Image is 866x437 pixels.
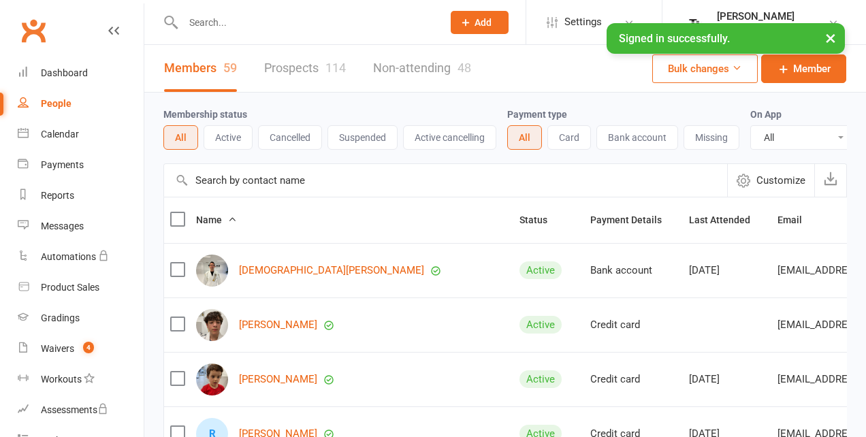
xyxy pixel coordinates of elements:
[18,180,144,211] a: Reports
[41,343,74,354] div: Waivers
[689,265,765,276] div: [DATE]
[590,214,677,225] span: Payment Details
[239,319,317,331] a: [PERSON_NAME]
[18,58,144,88] a: Dashboard
[596,125,678,150] button: Bank account
[18,119,144,150] a: Calendar
[750,109,782,120] label: On App
[18,150,144,180] a: Payments
[683,9,710,36] img: thumb_image1727872028.png
[18,395,144,425] a: Assessments
[196,214,237,225] span: Name
[689,374,765,385] div: [DATE]
[18,272,144,303] a: Product Sales
[717,10,820,22] div: [PERSON_NAME]
[689,212,765,228] button: Last Attended
[818,23,843,52] button: ×
[41,98,71,109] div: People
[519,261,562,279] div: Active
[689,214,765,225] span: Last Attended
[18,334,144,364] a: Waivers 4
[519,370,562,388] div: Active
[761,54,846,83] a: Member
[547,125,591,150] button: Card
[18,211,144,242] a: Messages
[41,190,74,201] div: Reports
[451,11,509,34] button: Add
[204,125,253,150] button: Active
[41,404,108,415] div: Assessments
[41,221,84,231] div: Messages
[18,88,144,119] a: People
[590,319,677,331] div: Credit card
[264,45,346,92] a: Prospects114
[475,17,492,28] span: Add
[41,282,99,293] div: Product Sales
[619,32,730,45] span: Signed in successfully.
[684,125,739,150] button: Missing
[507,109,567,120] label: Payment type
[327,125,398,150] button: Suspended
[507,125,542,150] button: All
[325,61,346,75] div: 114
[164,164,727,197] input: Search by contact name
[16,14,50,48] a: Clubworx
[258,125,322,150] button: Cancelled
[793,61,831,77] span: Member
[18,303,144,334] a: Gradings
[223,61,237,75] div: 59
[239,265,424,276] a: [DEMOGRAPHIC_DATA][PERSON_NAME]
[717,22,820,35] div: The Lab Jiu Jitsu School
[239,374,317,385] a: [PERSON_NAME]
[18,242,144,272] a: Automations
[564,7,602,37] span: Settings
[163,125,198,150] button: All
[41,159,84,170] div: Payments
[41,67,88,78] div: Dashboard
[590,265,677,276] div: Bank account
[727,164,814,197] button: Customize
[590,212,677,228] button: Payment Details
[373,45,471,92] a: Non-attending48
[756,172,805,189] span: Customize
[164,45,237,92] a: Members59
[196,212,237,228] button: Name
[83,342,94,353] span: 4
[777,214,817,225] span: Email
[18,364,144,395] a: Workouts
[652,54,758,83] button: Bulk changes
[458,61,471,75] div: 48
[519,316,562,334] div: Active
[403,125,496,150] button: Active cancelling
[179,13,433,32] input: Search...
[41,129,79,140] div: Calendar
[519,212,562,228] button: Status
[519,214,562,225] span: Status
[41,251,96,262] div: Automations
[41,374,82,385] div: Workouts
[590,374,677,385] div: Credit card
[163,109,247,120] label: Membership status
[41,312,80,323] div: Gradings
[777,212,817,228] button: Email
